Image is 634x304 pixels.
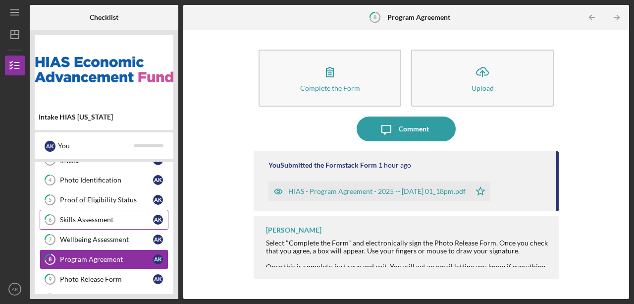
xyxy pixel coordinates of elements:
div: Proof of Eligibility Status [60,196,153,204]
div: A K [153,195,163,205]
div: A K [153,215,163,225]
img: Product logo [35,40,173,99]
b: Checklist [90,13,118,21]
a: 4Photo IdentificationAK [40,170,168,190]
div: A K [153,254,163,264]
div: Upload [472,84,494,92]
div: Photo Identification [60,176,153,184]
div: You Submitted the Formstack Form [268,161,377,169]
tspan: 6 [49,217,52,223]
tspan: 9 [49,276,52,283]
text: AK [12,287,18,292]
a: 6Skills AssessmentAK [40,210,168,230]
b: Program Agreement [387,13,450,21]
button: Complete the Form [259,50,401,107]
tspan: 4 [49,177,52,183]
div: A K [153,235,163,244]
div: HIAS - Program Agreement - 2025 -- [DATE] 01_18pm.pdf [288,187,466,195]
tspan: 3 [49,157,52,164]
div: Select "Complete the Form" and electronically sign the Photo Release Form. Once you check that yo... [266,239,549,255]
div: Photo Release Form [60,275,153,283]
tspan: 5 [49,197,52,203]
div: Wellbeing Assessment [60,236,153,243]
div: You [58,137,134,154]
button: Upload [411,50,554,107]
div: Skills Assessment [60,216,153,224]
tspan: 8 [373,14,376,20]
a: 9Photo Release FormAK [40,269,168,289]
a: 5Proof of Eligibility StatusAK [40,190,168,210]
div: A K [45,141,55,152]
button: HIAS - Program Agreement - 2025 -- [DATE] 01_18pm.pdf [268,182,490,201]
a: 8Program AgreementAK [40,249,168,269]
div: Once this is complete, just save and exit. You will get an email letting you know if everything i... [266,263,549,279]
button: Comment [357,117,456,141]
div: [PERSON_NAME] [266,226,321,234]
div: A K [153,175,163,185]
div: A K [153,274,163,284]
time: 2025-09-30 17:18 [378,161,411,169]
tspan: 7 [49,237,52,243]
div: Complete the Form [300,84,360,92]
div: Comment [399,117,429,141]
div: Program Agreement [60,255,153,263]
div: Intake HIAS [US_STATE] [39,113,169,121]
tspan: 8 [49,256,52,263]
button: AK [5,279,25,299]
a: 7Wellbeing AssessmentAK [40,230,168,249]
